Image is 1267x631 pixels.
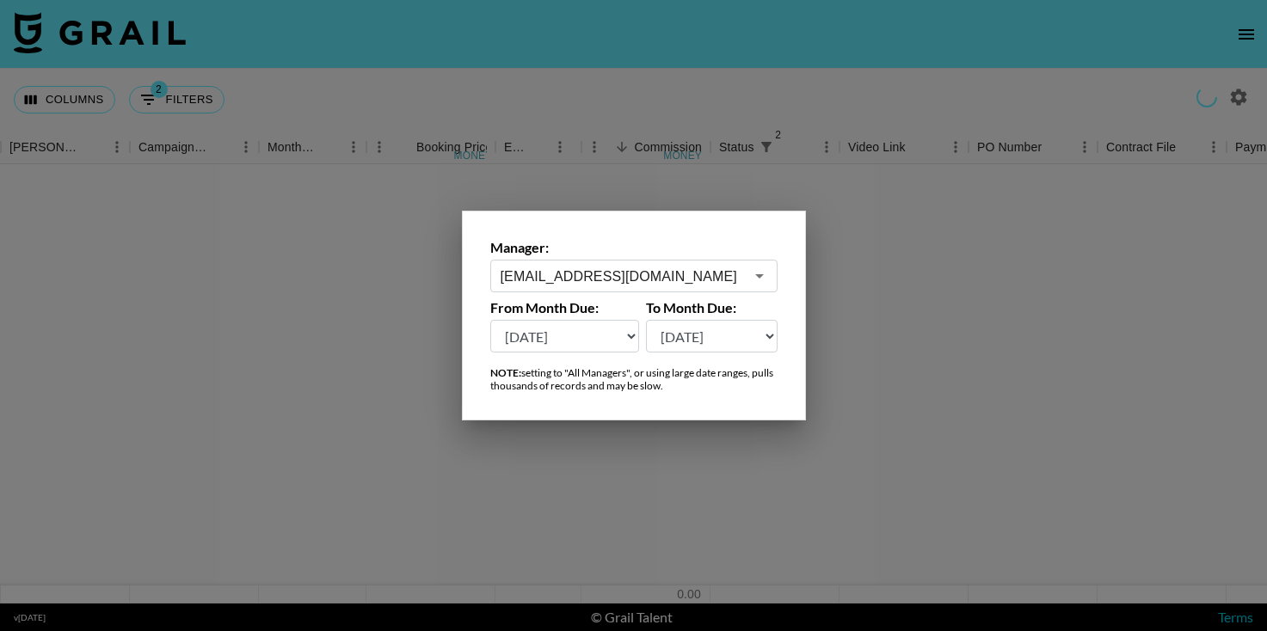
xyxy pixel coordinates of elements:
label: Manager: [490,239,778,256]
label: To Month Due: [646,299,778,316]
button: Open [747,264,772,288]
label: From Month Due: [490,299,640,316]
div: setting to "All Managers", or using large date ranges, pulls thousands of records and may be slow. [490,366,778,392]
strong: NOTE: [490,366,521,379]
